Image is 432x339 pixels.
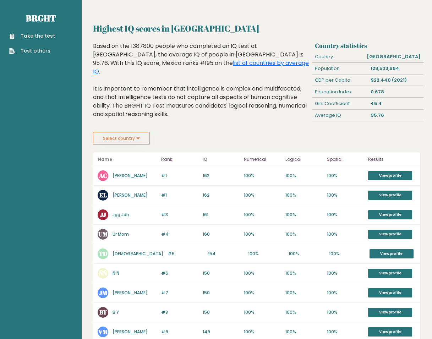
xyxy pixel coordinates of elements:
p: 100% [327,192,364,198]
text: JM [99,289,108,297]
p: #1 [161,173,198,179]
text: UM [98,230,108,238]
p: 100% [244,212,281,218]
p: 100% [244,290,281,296]
p: 100% [285,290,323,296]
div: GDP per Capita [312,75,368,86]
p: 100% [244,192,281,198]
a: View profile [368,171,412,180]
text: ÑÑ [99,269,107,277]
p: #8 [161,309,198,316]
a: View profile [368,327,412,337]
p: 100% [285,270,323,277]
p: 162 [203,192,240,198]
a: View profile [368,269,412,278]
div: Education Index [312,86,368,98]
a: View profile [368,210,412,219]
p: IQ [203,155,240,164]
p: 100% [244,329,281,335]
p: 100% [244,270,281,277]
p: 154 [208,251,244,257]
p: #9 [161,329,198,335]
p: Rank [161,155,198,164]
p: 100% [327,231,364,237]
p: 100% [327,290,364,296]
a: View profile [368,308,412,317]
p: #4 [161,231,198,237]
p: 100% [327,329,364,335]
a: [PERSON_NAME] [113,329,148,335]
a: list of countries by average IQ [93,59,309,76]
p: Logical [285,155,323,164]
p: 100% [248,251,284,257]
text: VM [98,328,108,336]
p: 100% [285,231,323,237]
p: 100% [327,270,364,277]
p: 100% [285,309,323,316]
p: #3 [161,212,198,218]
p: 150 [203,309,240,316]
p: 100% [289,251,325,257]
p: #1 [161,192,198,198]
a: Ur Mom [113,231,129,237]
p: 100% [285,173,323,179]
p: 161 [203,212,240,218]
p: 150 [203,270,240,277]
div: $22,440 (2021) [368,75,423,86]
p: 150 [203,290,240,296]
p: #5 [168,251,204,257]
a: B Y [113,309,119,315]
a: View profile [368,191,412,200]
text: TD [99,250,108,258]
a: View profile [368,230,412,239]
p: 100% [327,173,364,179]
text: AC [99,171,107,180]
text: EL [99,191,107,199]
a: View profile [370,249,414,258]
div: 45.4 [368,98,423,109]
a: Test others [9,47,55,55]
h3: Country statistics [315,42,421,49]
p: 100% [285,212,323,218]
text: BY [99,308,107,316]
p: #7 [161,290,198,296]
a: [PERSON_NAME] [113,192,148,198]
p: #6 [161,270,198,277]
p: 100% [244,173,281,179]
p: 100% [329,251,365,257]
a: Jgg Jdh [113,212,129,218]
div: Based on the 1387800 people who completed an IQ test at [GEOGRAPHIC_DATA], the average IQ of peop... [93,42,310,129]
div: Population [312,63,368,74]
p: 162 [203,173,240,179]
p: 149 [203,329,240,335]
p: 100% [327,212,364,218]
button: Select country [93,132,150,145]
a: Ñ Ñ [113,270,119,276]
a: [PERSON_NAME] [113,290,148,296]
h2: Highest IQ scores in [GEOGRAPHIC_DATA] [93,22,421,35]
a: View profile [368,288,412,297]
div: Average IQ [312,110,368,121]
a: [PERSON_NAME] [113,173,148,179]
p: Numerical [244,155,281,164]
b: Name [98,156,112,162]
div: Country [312,51,364,62]
a: Take the test [9,32,55,40]
p: 100% [244,231,281,237]
text: JJ [100,210,106,219]
div: 95.76 [368,110,423,121]
p: Spatial [327,155,364,164]
p: 100% [244,309,281,316]
a: Brght [26,12,56,24]
p: 100% [285,192,323,198]
div: [GEOGRAPHIC_DATA] [364,51,423,62]
p: 100% [285,329,323,335]
p: 160 [203,231,240,237]
div: 128,533,664 [368,63,423,74]
p: 100% [327,309,364,316]
div: Gini Coefficient [312,98,368,109]
div: 0.678 [368,86,423,98]
a: [DEMOGRAPHIC_DATA] [113,251,163,257]
p: Results [368,155,416,164]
